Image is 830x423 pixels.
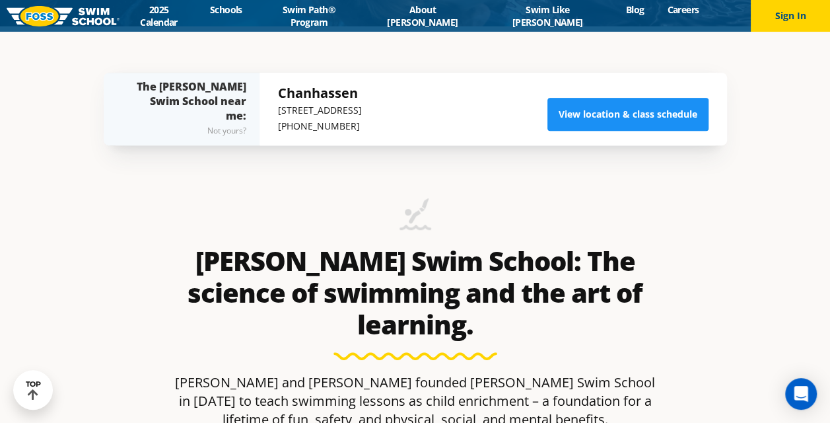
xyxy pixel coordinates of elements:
[547,98,709,131] a: View location & class schedule
[399,198,431,239] img: icon-swimming-diving-2.png
[170,245,661,340] h2: [PERSON_NAME] Swim School: The science of swimming and the art of learning.
[120,3,198,28] a: 2025 Calendar
[278,84,362,102] h5: Chanhassen
[785,378,817,410] div: Open Intercom Messenger
[656,3,710,16] a: Careers
[26,380,41,401] div: TOP
[614,3,656,16] a: Blog
[278,102,362,118] p: [STREET_ADDRESS]
[481,3,614,28] a: Swim Like [PERSON_NAME]
[7,6,120,26] img: FOSS Swim School Logo
[198,3,254,16] a: Schools
[130,123,246,139] div: Not yours?
[130,79,246,139] div: The [PERSON_NAME] Swim School near me:
[278,118,362,134] p: [PHONE_NUMBER]
[254,3,364,28] a: Swim Path® Program
[364,3,481,28] a: About [PERSON_NAME]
